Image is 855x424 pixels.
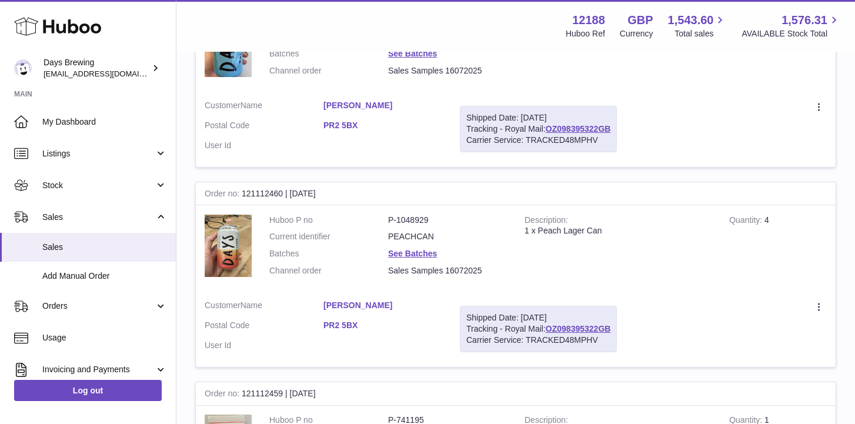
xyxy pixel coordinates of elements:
div: Carrier Service: TRACKED48MPHV [466,335,610,346]
div: Huboo Ref [566,28,605,39]
dt: Channel order [269,265,388,276]
a: [PERSON_NAME] [323,100,442,111]
a: OZ098395322GB [546,324,611,333]
a: See Batches [388,49,437,58]
a: OZ098395322GB [546,124,611,133]
div: Tracking - Royal Mail: [460,306,617,352]
dt: User Id [205,140,323,151]
strong: 12188 [572,12,605,28]
a: Log out [14,380,162,401]
div: Carrier Service: TRACKED48MPHV [466,135,610,146]
span: Stock [42,180,155,191]
img: helena@daysbrewing.com [14,59,32,77]
span: Total sales [674,28,727,39]
a: [PERSON_NAME] [323,300,442,311]
dt: User Id [205,340,323,351]
div: Currency [620,28,653,39]
a: See Batches [388,249,437,258]
dd: Sales Samples 16072025 [388,265,507,276]
span: My Dashboard [42,116,167,128]
dt: Huboo P no [269,215,388,226]
a: PR2 5BX [323,320,442,331]
td: 4 [720,206,836,292]
dt: Batches [269,48,388,59]
dt: Batches [269,248,388,259]
dt: Postal Code [205,120,323,134]
span: [EMAIL_ADDRESS][DOMAIN_NAME] [44,69,173,78]
span: 1,576.31 [781,12,827,28]
span: Customer [205,101,241,110]
span: Listings [42,148,155,159]
span: Sales [42,242,167,253]
div: 121112459 | [DATE] [196,382,836,406]
strong: Quantity [729,215,764,228]
a: PR2 5BX [323,120,442,131]
dt: Postal Code [205,320,323,334]
span: Add Manual Order [42,271,167,282]
dd: P-1048929 [388,215,507,226]
dd: PEACHCAN [388,231,507,242]
span: Sales [42,212,155,223]
span: Usage [42,332,167,343]
strong: GBP [627,12,653,28]
span: Customer [205,301,241,310]
span: 1,543.60 [668,12,714,28]
div: Tracking - Royal Mail: [460,106,617,152]
strong: Order no [205,389,242,401]
dt: Name [205,100,323,114]
strong: Order no [205,189,242,201]
div: Shipped Date: [DATE] [466,312,610,323]
dt: Name [205,300,323,314]
div: Days Brewing [44,57,149,79]
span: Orders [42,301,155,312]
a: 1,543.60 Total sales [668,12,727,39]
span: AVAILABLE Stock Total [742,28,841,39]
dt: Channel order [269,65,388,76]
div: 1 x Peach Lager Can [525,225,712,236]
img: 121881752054052.jpg [205,215,252,278]
span: Invoicing and Payments [42,364,155,375]
dt: Current identifier [269,231,388,242]
div: 121112460 | [DATE] [196,182,836,206]
a: 1,576.31 AVAILABLE Stock Total [742,12,841,39]
dd: Sales Samples 16072025 [388,65,507,76]
div: Shipped Date: [DATE] [466,112,610,123]
strong: Description [525,215,568,228]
